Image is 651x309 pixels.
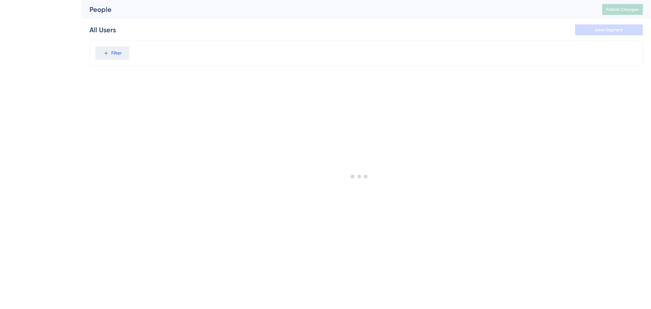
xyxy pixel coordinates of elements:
button: Publish Changes [602,4,643,15]
div: People [90,5,585,14]
button: Save Segment [575,24,643,35]
span: Save Segment [595,27,623,33]
span: Publish Changes [606,7,639,12]
div: All Users [90,25,116,35]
